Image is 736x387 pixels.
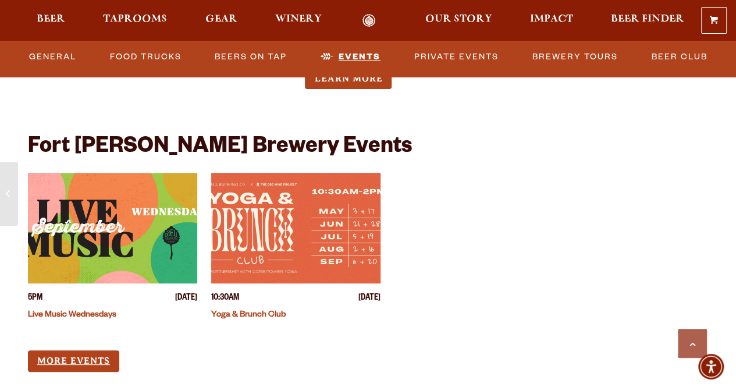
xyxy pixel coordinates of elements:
[268,14,329,27] a: Winery
[175,293,197,305] span: [DATE]
[528,44,623,70] a: Brewery Tours
[611,15,684,24] span: Beer Finder
[28,173,197,283] a: View event details
[347,14,391,27] a: Odell Home
[28,350,119,372] a: More Events (opens in a new window)
[698,354,724,379] div: Accessibility Menu
[358,293,381,305] span: [DATE]
[103,15,167,24] span: Taprooms
[29,14,73,27] a: Beer
[418,14,500,27] a: Our Story
[410,44,503,70] a: Private Events
[646,44,712,70] a: Beer Club
[211,173,381,283] a: View event details
[37,15,65,24] span: Beer
[28,311,116,320] a: Live Music Wednesdays
[275,15,322,24] span: Winery
[205,15,237,24] span: Gear
[603,14,692,27] a: Beer Finder
[24,44,81,70] a: General
[210,44,291,70] a: Beers on Tap
[198,14,245,27] a: Gear
[28,136,412,161] h2: Fort [PERSON_NAME] Brewery Events
[105,44,186,70] a: Food Trucks
[305,68,392,90] a: Learn more about Odell Run Club
[28,293,42,305] span: 5PM
[522,14,581,27] a: Impact
[425,15,492,24] span: Our Story
[678,329,707,358] a: Scroll to top
[95,14,175,27] a: Taprooms
[211,293,239,305] span: 10:30AM
[316,44,385,70] a: Events
[211,311,286,320] a: Yoga & Brunch Club
[530,15,573,24] span: Impact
